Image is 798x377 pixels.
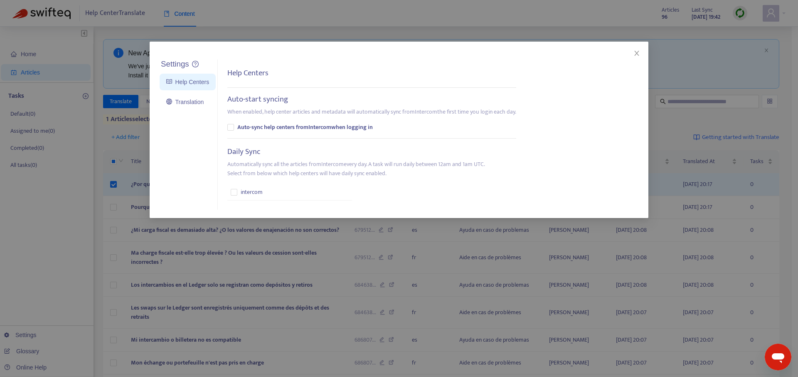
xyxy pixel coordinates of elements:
h5: Help Centers [227,69,268,78]
p: When enabled, help center articles and metadata will automatically sync from Intercom the first t... [227,107,516,117]
h5: Daily Sync [227,147,260,157]
h5: Settings [161,60,189,69]
span: question-circle [192,61,199,67]
b: Auto-sync help centers from Intercom when logging in [237,123,373,132]
p: Automatically sync all the articles from Intercom every day. A task will run daily between 12am a... [227,160,485,178]
h5: Auto-start syncing [227,95,288,104]
iframe: Schaltfläche zum Öffnen des Messaging-Fensters [765,344,791,370]
span: intercom [241,188,263,197]
a: Help Centers [166,79,209,85]
span: close [633,50,640,57]
a: question-circle [192,61,199,68]
a: Translation [166,99,204,105]
button: Close [632,49,641,58]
